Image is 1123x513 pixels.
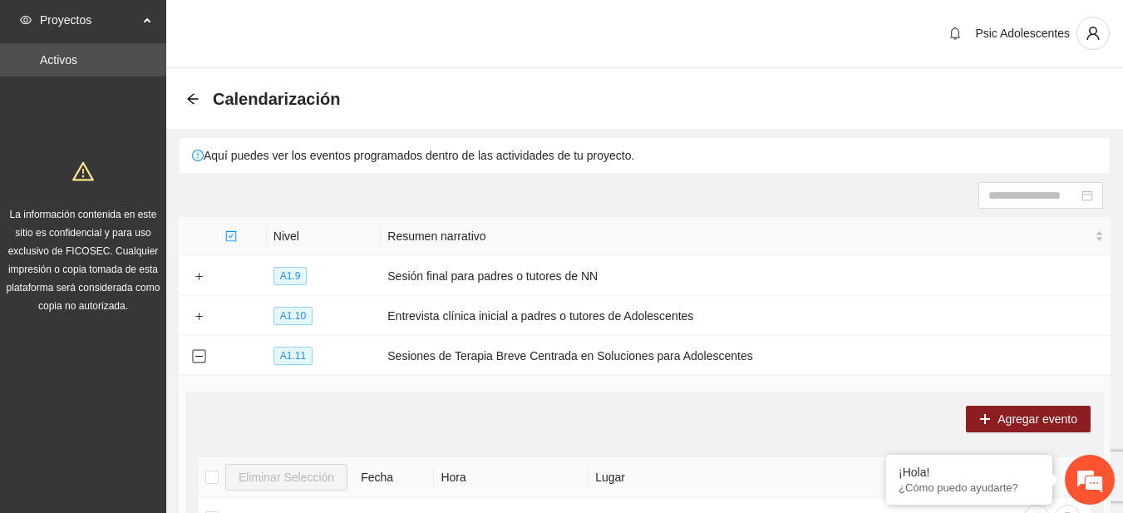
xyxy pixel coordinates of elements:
span: Agregar evento [997,410,1077,428]
button: Eliminar Selección [225,464,347,491]
span: Estamos en línea. [96,164,229,332]
td: Sesión final para padres o tutores de NN [381,256,1111,296]
td: Entrevista clínica inicial a padres o tutores de Adolescentes [381,296,1111,336]
button: Collapse row [192,350,205,363]
span: Proyectos [40,3,138,37]
button: plusAgregar evento [966,406,1091,432]
span: Psic Adolescentes [975,27,1070,40]
span: exclamation-circle [192,150,204,161]
span: check-square [225,230,237,242]
span: plus [979,413,991,427]
th: Resumen narrativo [381,217,1111,256]
th: Nivel [267,217,381,256]
span: user [1077,26,1109,41]
span: warning [72,160,94,182]
a: Activos [40,53,77,67]
div: Chatee con nosotros ahora [86,85,279,106]
span: arrow-left [186,92,199,106]
button: Expand row [192,310,205,323]
p: ¿Cómo puedo ayudarte? [899,481,1040,494]
span: eye [20,14,32,26]
div: ¡Hola! [899,466,1040,479]
th: Hora [434,457,589,498]
span: Resumen narrativo [387,227,1091,245]
span: A1.11 [273,347,313,365]
th: Fecha [354,457,434,498]
th: Lugar [589,457,1012,498]
span: A1.10 [273,307,313,325]
td: Sesiones de Terapia Breve Centrada en Soluciones para Adolescentes [381,336,1111,376]
span: La información contenida en este sitio es confidencial y para uso exclusivo de FICOSEC. Cualquier... [7,209,160,312]
button: Expand row [192,270,205,284]
div: Back [186,92,199,106]
span: Calendarización [213,86,340,112]
span: A1.9 [273,267,308,285]
span: bell [943,27,968,40]
div: Aquí puedes ver los eventos programados dentro de las actividades de tu proyecto. [180,138,1110,173]
textarea: Escriba su mensaje y pulse “Intro” [8,338,317,397]
div: Minimizar ventana de chat en vivo [273,8,313,48]
button: bell [942,20,968,47]
button: user [1076,17,1110,50]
